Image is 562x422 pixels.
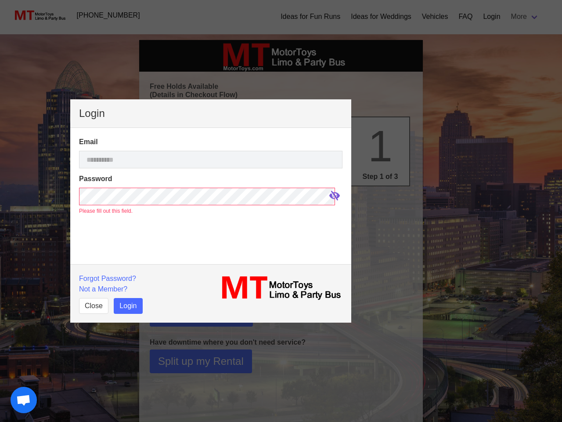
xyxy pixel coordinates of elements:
label: Password [79,174,342,184]
label: Email [79,137,342,147]
p: Login [79,108,342,119]
button: Close [79,298,108,314]
p: Please fill out this field. [79,207,342,215]
button: Login [114,298,142,314]
img: MT_logo_name.png [216,273,342,302]
a: Not a Member? [79,285,127,293]
a: Open chat [11,387,37,413]
a: Forgot Password? [79,275,136,282]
